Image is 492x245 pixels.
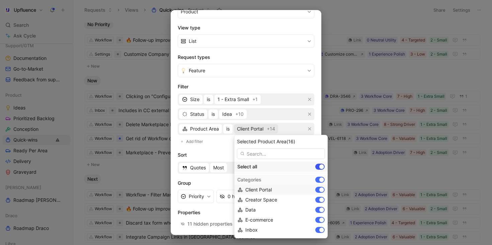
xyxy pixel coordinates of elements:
[245,217,273,223] span: E-commerce
[237,163,313,171] div: Select all
[237,138,325,146] div: Selected Product Area (16)
[245,187,272,192] span: Client Portal
[245,227,258,233] span: Inbox
[245,207,256,213] span: Data
[237,148,325,159] input: Search...
[237,176,313,184] div: Categories
[245,197,277,202] span: Creator Space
